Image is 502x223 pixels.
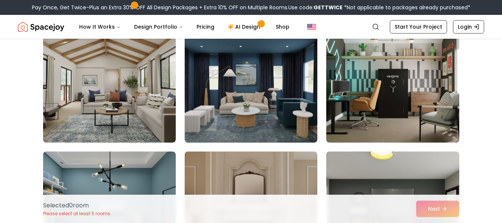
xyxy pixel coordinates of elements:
[343,4,470,11] span: *Not applicable to packages already purchased*
[73,19,295,34] nav: Main
[43,201,110,210] p: Selected 0 room
[307,22,316,31] img: United States
[128,19,189,34] button: Design Portfolio
[18,19,64,34] a: Spacejoy
[314,4,343,11] b: GETTWICE
[43,211,110,217] p: Please select at least 5 rooms
[73,19,127,34] button: How It Works
[191,19,220,34] a: Pricing
[288,4,343,11] span: Use code:
[32,4,470,11] div: Pay Once, Get Twice-Plus an Extra 30% OFF All Design Packages + Extra 10% OFF on Multiple Rooms.
[390,20,447,34] a: Start Your Project
[18,15,484,39] nav: Global
[185,23,317,143] img: Room room-23
[270,19,295,34] a: Shop
[326,23,459,143] img: Room room-24
[43,23,176,143] img: Room room-22
[222,19,268,34] a: AI Design
[453,20,484,34] a: Login
[18,19,64,34] img: Spacejoy Logo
